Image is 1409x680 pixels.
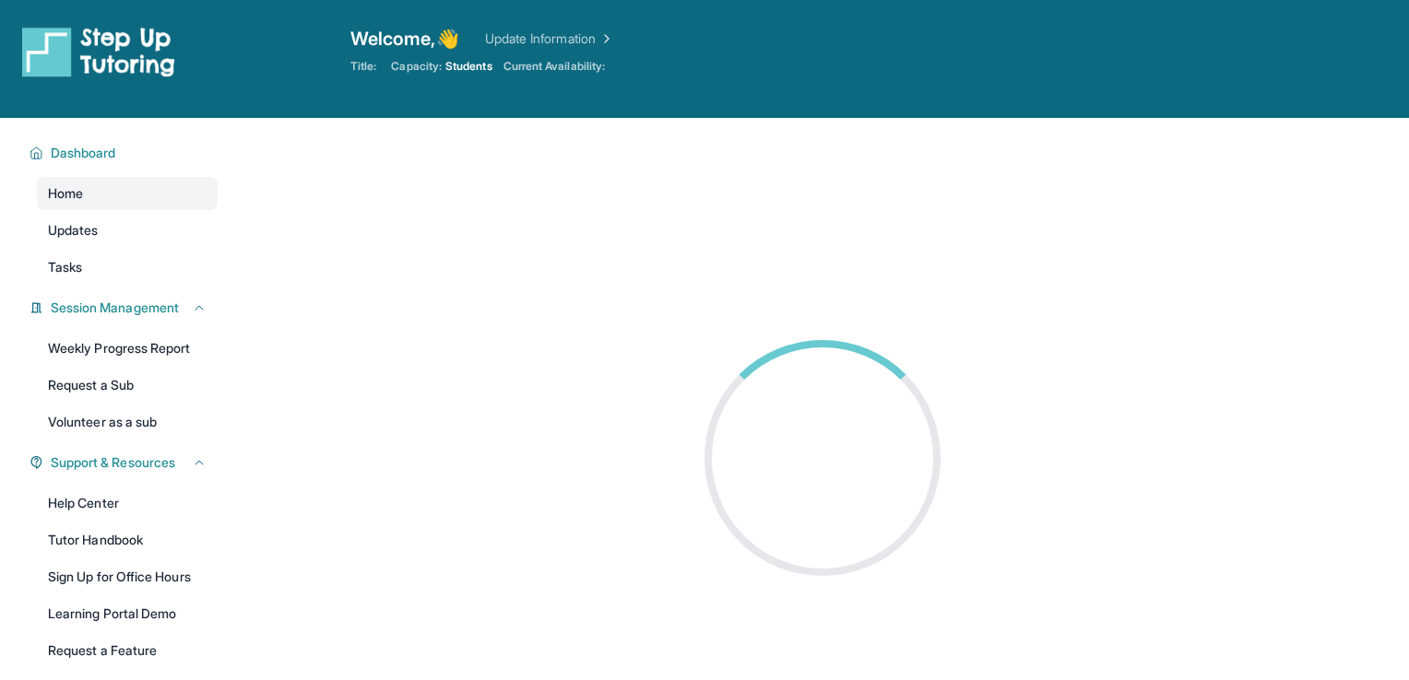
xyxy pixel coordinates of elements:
a: Home [37,177,218,210]
button: Session Management [43,299,207,317]
span: Home [48,184,83,203]
button: Dashboard [43,144,207,162]
a: Volunteer as a sub [37,405,218,439]
a: Learning Portal Demo [37,597,218,630]
a: Weekly Progress Report [37,332,218,365]
button: Support & Resources [43,453,207,472]
span: Capacity: [391,59,442,74]
span: Updates [48,221,99,240]
a: Request a Feature [37,634,218,667]
span: Welcome, 👋 [350,26,459,52]
a: Update Information [485,29,614,48]
span: Students [445,59,492,74]
img: Chevron Right [596,29,614,48]
a: Tasks [37,251,218,284]
a: Sign Up for Office Hours [37,560,218,593]
a: Tutor Handbook [37,523,218,557]
img: logo [22,26,175,77]
a: Updates [37,214,218,247]
span: Current Availability: [503,59,605,74]
span: Support & Resources [51,453,175,472]
span: Dashboard [51,144,116,162]
a: Request a Sub [37,369,218,402]
span: Title: [350,59,376,74]
span: Session Management [51,299,179,317]
a: Help Center [37,487,218,520]
span: Tasks [48,258,82,276]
